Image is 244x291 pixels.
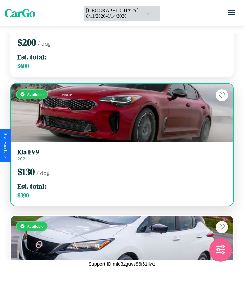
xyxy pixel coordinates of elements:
[17,36,36,48] span: $ 200
[17,182,46,191] span: Est. total:
[27,224,44,229] span: Available
[86,13,138,19] div: 8 / 11 / 2026 - 8 / 14 / 2026
[36,170,49,176] span: / day
[88,260,155,268] p: Support ID: mfc3zguvs86i51llwz
[17,148,227,156] h3: Kia EV9
[27,92,44,97] span: Available
[17,52,46,62] span: Est. total:
[37,40,51,47] span: / day
[17,148,227,162] a: Kia EV92024
[17,166,35,178] span: $ 130
[17,192,29,199] span: $ 390
[17,62,29,70] span: $ 600
[17,156,28,162] span: 2024
[3,133,8,158] div: Give Feedback
[5,5,35,21] span: CarGo
[86,8,138,13] div: [GEOGRAPHIC_DATA]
